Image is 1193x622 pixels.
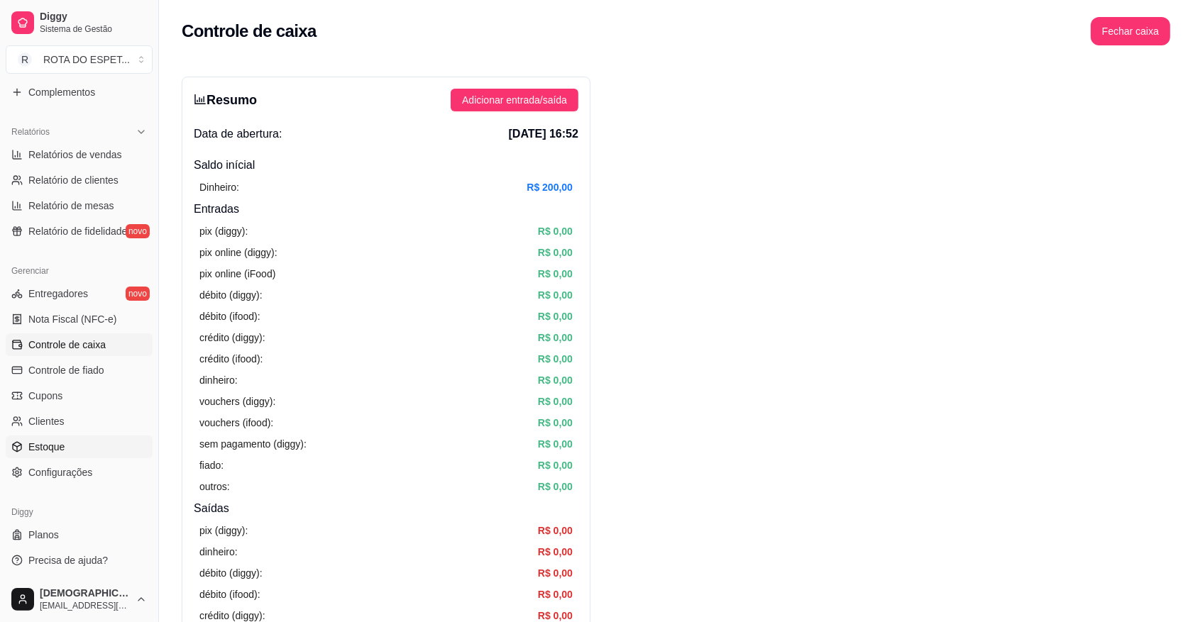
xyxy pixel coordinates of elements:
[451,89,578,111] button: Adicionar entrada/saída
[199,457,224,473] article: fiado:
[538,415,573,431] article: R$ 0,00
[40,587,130,600] span: [DEMOGRAPHIC_DATA]
[199,351,263,367] article: crédito (ifood):
[199,415,273,431] article: vouchers (ifood):
[6,435,153,458] a: Estoque
[28,173,119,187] span: Relatório de clientes
[199,179,239,195] article: Dinheiro:
[199,565,263,581] article: débito (diggy):
[6,6,153,40] a: DiggySistema de Gestão
[199,372,238,388] article: dinheiro:
[28,287,88,301] span: Entregadores
[194,201,578,218] h4: Entradas
[538,457,573,473] article: R$ 0,00
[6,384,153,407] a: Cupons
[6,169,153,191] a: Relatório de clientes
[199,223,248,239] article: pix (diggy):
[538,309,573,324] article: R$ 0,00
[28,465,92,479] span: Configurações
[182,20,317,43] h2: Controle de caixa
[28,338,106,352] span: Controle de caixa
[1091,17,1170,45] button: Fechar caixa
[199,309,260,324] article: débito (ifood):
[28,528,59,542] span: Planos
[28,224,127,238] span: Relatório de fidelidade
[199,544,238,560] article: dinheiro:
[40,11,147,23] span: Diggy
[538,266,573,282] article: R$ 0,00
[538,245,573,260] article: R$ 0,00
[194,90,257,110] h3: Resumo
[6,461,153,484] a: Configurações
[28,363,104,377] span: Controle de fiado
[194,500,578,517] h4: Saídas
[28,440,65,454] span: Estoque
[6,308,153,331] a: Nota Fiscal (NFC-e)
[199,523,248,538] article: pix (diggy):
[538,372,573,388] article: R$ 0,00
[538,394,573,409] article: R$ 0,00
[28,312,116,326] span: Nota Fiscal (NFC-e)
[6,45,153,74] button: Select a team
[6,260,153,282] div: Gerenciar
[538,287,573,303] article: R$ 0,00
[538,330,573,345] article: R$ 0,00
[194,126,282,143] span: Data de abertura:
[199,287,263,303] article: débito (diggy):
[199,394,275,409] article: vouchers (diggy):
[40,600,130,611] span: [EMAIL_ADDRESS][DOMAIN_NAME]
[199,436,307,452] article: sem pagamento (diggy):
[194,93,207,106] span: bar-chart
[6,220,153,243] a: Relatório de fidelidadenovo
[538,544,573,560] article: R$ 0,00
[538,351,573,367] article: R$ 0,00
[6,81,153,104] a: Complementos
[199,587,260,602] article: débito (ifood):
[6,143,153,166] a: Relatórios de vendas
[199,479,230,494] article: outros:
[6,410,153,433] a: Clientes
[6,501,153,523] div: Diggy
[6,333,153,356] a: Controle de caixa
[6,582,153,616] button: [DEMOGRAPHIC_DATA][EMAIL_ADDRESS][DOMAIN_NAME]
[538,587,573,602] article: R$ 0,00
[6,549,153,572] a: Precisa de ajuda?
[6,194,153,217] a: Relatório de mesas
[538,436,573,452] article: R$ 0,00
[28,85,95,99] span: Complementos
[11,126,50,138] span: Relatórios
[28,148,122,162] span: Relatórios de vendas
[462,92,567,108] span: Adicionar entrada/saída
[199,245,277,260] article: pix online (diggy):
[538,223,573,239] article: R$ 0,00
[6,359,153,382] a: Controle de fiado
[40,23,147,35] span: Sistema de Gestão
[538,479,573,494] article: R$ 0,00
[199,266,275,282] article: pix online (iFood)
[538,523,573,538] article: R$ 0,00
[28,414,65,428] span: Clientes
[194,157,578,174] h4: Saldo inícial
[6,282,153,305] a: Entregadoresnovo
[199,330,265,345] article: crédito (diggy):
[509,126,578,143] span: [DATE] 16:52
[28,389,62,403] span: Cupons
[28,199,114,213] span: Relatório de mesas
[527,179,573,195] article: R$ 200,00
[6,523,153,546] a: Planos
[538,565,573,581] article: R$ 0,00
[18,52,32,67] span: R
[43,52,130,67] div: ROTA DO ESPET ...
[28,553,108,567] span: Precisa de ajuda?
